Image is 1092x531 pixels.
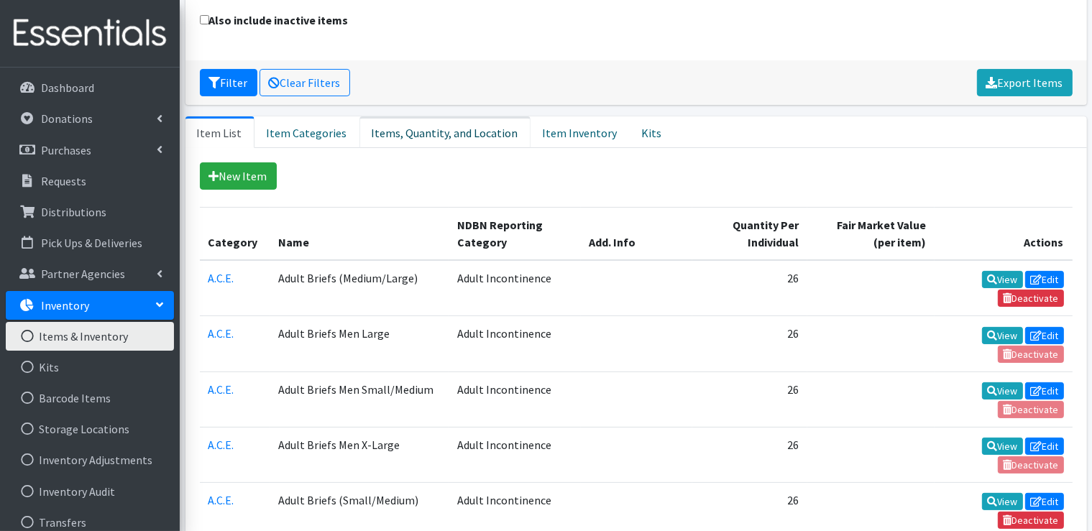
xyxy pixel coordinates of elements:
a: A.C.E. [208,493,234,507]
th: Fair Market Value (per item) [807,208,935,261]
a: Donations [6,104,174,133]
a: Requests [6,167,174,195]
a: A.C.E. [208,326,234,341]
a: Storage Locations [6,415,174,443]
p: Pick Ups & Deliveries [41,236,142,250]
a: Purchases [6,136,174,165]
a: Barcode Items [6,384,174,412]
a: View [982,271,1023,288]
td: 26 [692,371,807,427]
a: Pick Ups & Deliveries [6,228,174,257]
th: Actions [935,208,1073,261]
a: A.C.E. [208,438,234,452]
td: Adult Incontinence [449,316,580,371]
p: Inventory [41,298,89,313]
p: Dashboard [41,80,94,95]
td: Adult Incontinence [449,260,580,316]
a: Clear Filters [260,69,350,96]
a: Edit [1025,327,1064,344]
a: Kits [630,116,674,148]
a: Deactivate [998,512,1064,529]
th: Name [270,208,449,261]
a: New Item [200,162,277,190]
label: Also include inactive items [200,11,349,29]
button: Filter [200,69,257,96]
td: 26 [692,260,807,316]
a: Inventory [6,291,174,320]
a: Item Categories [254,116,359,148]
img: HumanEssentials [6,9,174,57]
th: NDBN Reporting Category [449,208,580,261]
td: Adult Briefs Men Large [270,316,449,371]
a: Export Items [977,69,1073,96]
a: Partner Agencies [6,259,174,288]
th: Category [200,208,270,261]
a: Edit [1025,382,1064,400]
a: View [982,327,1023,344]
p: Requests [41,174,86,188]
p: Partner Agencies [41,267,125,281]
td: Adult Briefs Men Small/Medium [270,371,449,427]
a: Item Inventory [531,116,630,148]
a: Edit [1025,271,1064,288]
p: Distributions [41,205,106,219]
p: Donations [41,111,93,126]
a: Deactivate [998,290,1064,307]
a: Kits [6,353,174,382]
td: Adult Incontinence [449,427,580,482]
a: Distributions [6,198,174,226]
a: Inventory Adjustments [6,445,174,474]
td: Adult Incontinence [449,371,580,427]
input: Also include inactive items [200,15,209,24]
a: View [982,382,1023,400]
a: Item List [185,116,254,148]
td: Adult Briefs (Medium/Large) [270,260,449,316]
a: Edit [1025,493,1064,510]
td: 26 [692,316,807,371]
a: View [982,438,1023,455]
a: A.C.E. [208,271,234,285]
a: View [982,493,1023,510]
p: Purchases [41,143,91,157]
a: Items, Quantity, and Location [359,116,531,148]
td: 26 [692,427,807,482]
a: Items & Inventory [6,322,174,351]
a: Dashboard [6,73,174,102]
a: A.C.E. [208,382,234,397]
a: Edit [1025,438,1064,455]
td: Adult Briefs Men X-Large [270,427,449,482]
th: Add. Info [581,208,693,261]
a: Inventory Audit [6,477,174,506]
th: Quantity Per Individual [692,208,807,261]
